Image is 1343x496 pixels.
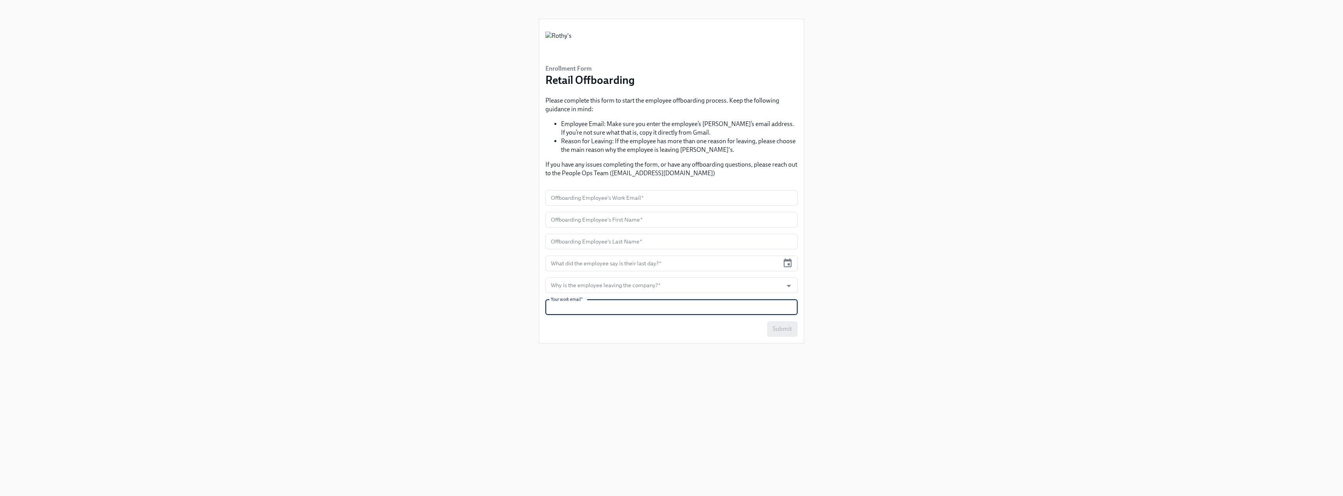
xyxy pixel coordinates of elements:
li: Reason for Leaving: If the employee has more than one reason for leaving, please choose the main ... [561,137,798,154]
p: Please complete this form to start the employee offboarding process. Keep the following guidance ... [545,96,798,114]
li: Employee Email: Make sure you enter the employee’s [PERSON_NAME]’s email address. If you’re not s... [561,120,798,137]
h3: Retail Offboarding [545,73,635,87]
img: Rothy's [545,32,572,55]
h6: Enrollment Form [545,64,635,73]
button: Open [783,280,795,292]
p: If you have any issues completing the form, or have any offboarding questions, please reach out t... [545,160,798,178]
input: MM/DD/YYYY [545,256,779,271]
